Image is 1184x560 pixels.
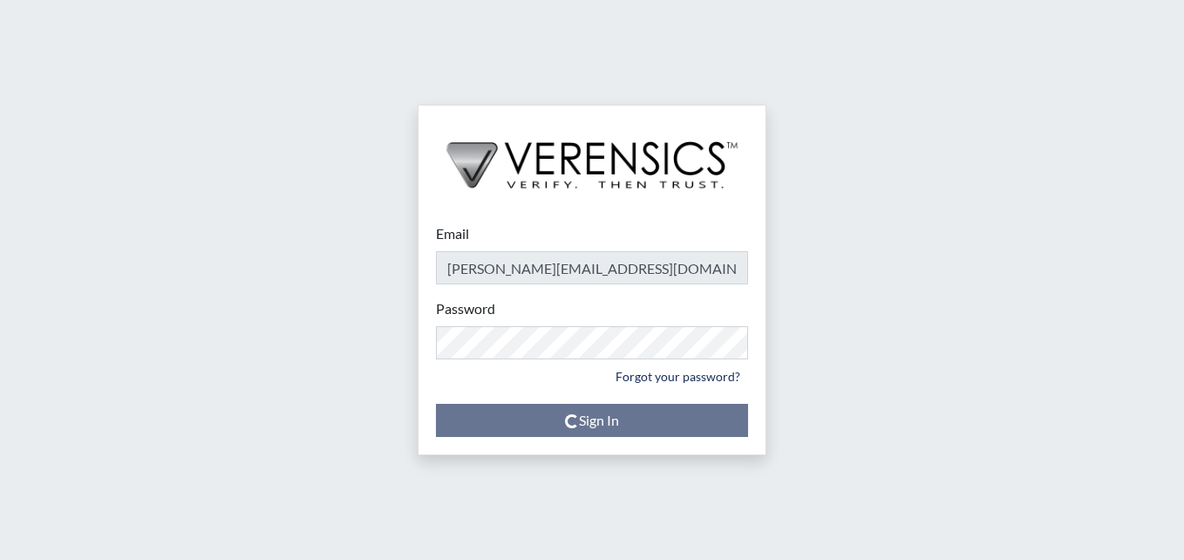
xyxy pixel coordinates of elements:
[436,404,748,437] button: Sign In
[436,223,469,244] label: Email
[436,298,495,319] label: Password
[418,106,766,207] img: logo-wide-black.2aad4157.png
[436,251,748,284] input: Email
[608,363,748,390] a: Forgot your password?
